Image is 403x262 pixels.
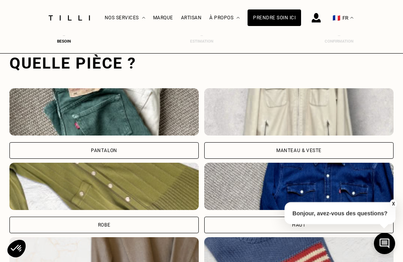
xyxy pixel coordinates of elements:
[204,88,394,136] img: Tilli retouche votre Manteau & Veste
[91,148,117,153] div: Pantalon
[98,223,110,227] div: Robe
[329,0,357,35] button: 🇫🇷 FR
[9,163,199,210] img: Tilli retouche votre Robe
[350,17,353,19] img: menu déroulant
[181,15,202,20] a: Artisan
[312,13,321,22] img: icône connexion
[237,17,240,19] img: Menu déroulant à propos
[153,15,173,20] a: Marque
[204,163,394,210] img: Tilli retouche votre Haut
[389,199,397,208] button: X
[248,9,301,26] a: Prendre soin ici
[46,15,93,20] img: Logo du service de couturière Tilli
[142,17,145,19] img: Menu déroulant
[324,39,355,43] div: Confirmation
[186,39,217,43] div: Estimation
[333,14,340,22] span: 🇫🇷
[48,39,79,43] div: Besoin
[105,0,145,35] div: Nos services
[285,202,396,224] p: Bonjour, avez-vous des questions?
[276,148,322,153] div: Manteau & Veste
[9,54,394,72] div: Quelle pièce ?
[209,0,240,35] div: À propos
[9,88,199,136] img: Tilli retouche votre Pantalon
